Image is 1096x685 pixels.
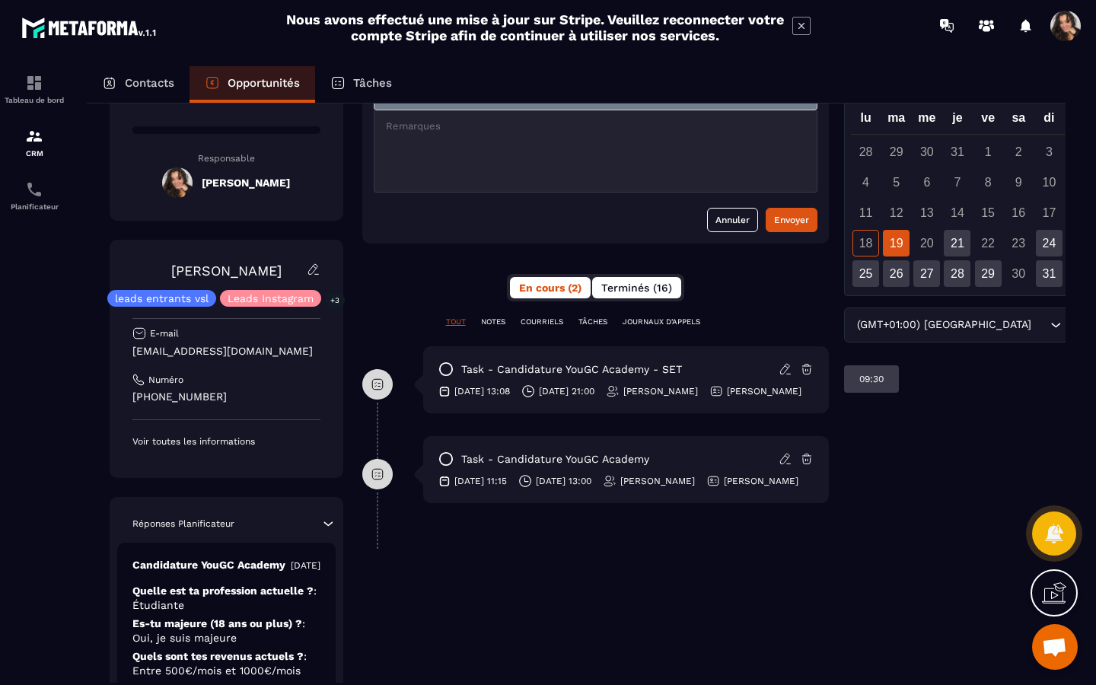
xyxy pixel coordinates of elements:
button: Terminés (16) [592,277,681,298]
p: TÂCHES [578,317,607,327]
p: Es-tu majeure (18 ans ou plus) ? [132,616,320,645]
div: 5 [883,169,910,196]
div: 24 [1036,230,1063,256]
p: CRM [4,149,65,158]
p: Quels sont tes revenus actuels ? [132,649,320,678]
div: Calendar days [851,139,1065,287]
p: [DATE] 13:00 [536,475,591,487]
div: 8 [975,169,1002,196]
div: 14 [944,199,970,226]
img: formation [25,74,43,92]
p: Candidature YouGC Academy [132,558,285,572]
p: [PERSON_NAME] [724,475,798,487]
p: Voir toutes les informations [132,435,320,448]
div: 21 [944,230,970,256]
div: je [942,107,973,134]
p: [PERSON_NAME] [620,475,695,487]
p: E-mail [150,327,179,339]
a: Opportunités [190,66,315,103]
img: formation [25,127,43,145]
p: leads entrants vsl [115,293,209,304]
div: 19 [883,230,910,256]
div: 23 [1005,230,1032,256]
p: +3 [325,292,345,308]
p: Tâches [353,76,392,90]
p: JOURNAUX D'APPELS [623,317,700,327]
p: Contacts [125,76,174,90]
p: Planificateur [4,202,65,211]
p: [DATE] 11:15 [454,475,507,487]
div: 15 [975,199,1002,226]
span: (GMT+01:00) [GEOGRAPHIC_DATA] [854,317,1035,333]
div: 31 [944,139,970,165]
p: Quelle est ta profession actuelle ? [132,584,320,613]
div: di [1034,107,1064,134]
img: scheduler [25,180,43,199]
button: Annuler [707,208,758,232]
p: Numéro [148,374,183,386]
a: Ouvrir le chat [1032,624,1078,670]
p: [PERSON_NAME] [623,385,698,397]
div: 16 [1005,199,1032,226]
div: 10 [1036,169,1063,196]
div: 20 [913,230,940,256]
div: 17 [1036,199,1063,226]
div: 4 [852,169,879,196]
a: Contacts [87,66,190,103]
a: Tâches [315,66,407,103]
p: NOTES [481,317,505,327]
p: task - Candidature YouGC Academy [461,452,649,467]
div: 28 [944,260,970,287]
div: 30 [913,139,940,165]
p: [DATE] 13:08 [454,385,510,397]
a: schedulerschedulerPlanificateur [4,169,65,222]
span: Terminés (16) [601,282,672,294]
div: 7 [944,169,970,196]
p: Opportunités [228,76,300,90]
a: formationformationCRM [4,116,65,169]
p: [PHONE_NUMBER] [132,390,320,404]
div: 9 [1005,169,1032,196]
p: TOUT [446,317,466,327]
h5: [PERSON_NAME] [202,177,290,189]
div: lu [851,107,881,134]
div: 25 [852,260,879,287]
h2: Nous avons effectué une mise à jour sur Stripe. Veuillez reconnecter votre compte Stripe afin de ... [285,11,785,43]
p: task - Candidature YouGC Academy - SET [461,362,682,377]
div: Calendar wrapper [851,107,1065,287]
div: 28 [852,139,879,165]
div: me [912,107,942,134]
input: Search for option [1035,317,1047,333]
p: Tableau de bord [4,96,65,104]
div: 6 [913,169,940,196]
div: sa [1003,107,1034,134]
div: 27 [913,260,940,287]
p: [DATE] 21:00 [539,385,594,397]
div: 29 [975,260,1002,287]
a: formationformationTableau de bord [4,62,65,116]
div: Search for option [844,307,1072,342]
div: 29 [883,139,910,165]
div: 31 [1036,260,1063,287]
button: Envoyer [766,208,817,232]
div: 11 [852,199,879,226]
a: [PERSON_NAME] [171,263,282,279]
div: 26 [883,260,910,287]
p: Réponses Planificateur [132,518,234,530]
p: COURRIELS [521,317,563,327]
p: [DATE] [291,559,320,572]
div: 2 [1005,139,1032,165]
div: ma [881,107,912,134]
p: [PERSON_NAME] [727,385,801,397]
div: 22 [975,230,1002,256]
p: Responsable [132,153,320,164]
img: logo [21,14,158,41]
p: Leads Instagram [228,293,314,304]
p: [EMAIL_ADDRESS][DOMAIN_NAME] [132,344,320,358]
span: En cours (2) [519,282,581,294]
div: Envoyer [774,212,809,228]
div: 3 [1036,139,1063,165]
div: 1 [975,139,1002,165]
p: 09:30 [859,373,884,385]
div: 13 [913,199,940,226]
